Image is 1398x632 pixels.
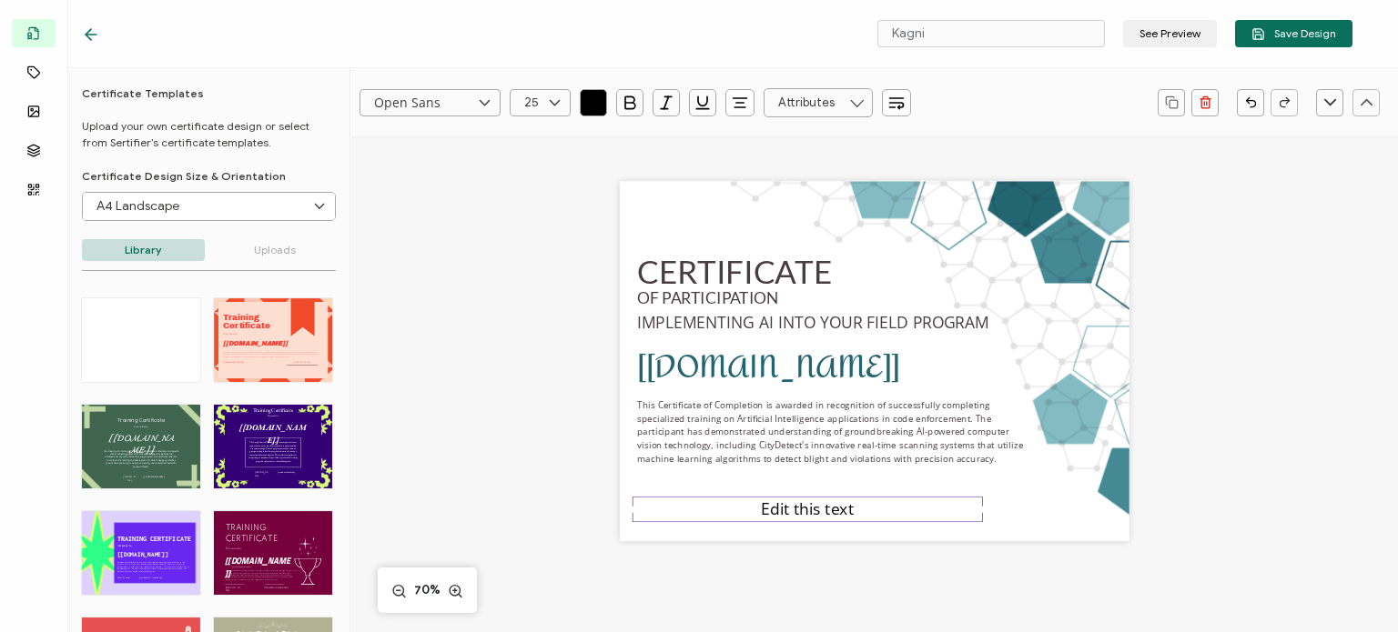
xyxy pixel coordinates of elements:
[411,581,443,599] span: 70%
[82,86,336,100] h6: Certificate Templates
[764,88,873,117] input: Attributes
[82,169,336,183] p: Certificate Design Size & Orientation
[637,398,1026,464] pre: This Certificate of Completion is awarded in recognition of successfully completing specialized t...
[637,253,832,291] pre: CERTIFICATE
[1251,27,1336,41] span: Save Design
[82,118,336,151] p: Upload your own certificate design or select from Sertifier’s certificate templates.
[1123,20,1217,47] button: See Preview
[1235,20,1352,47] button: Save Design
[214,239,337,261] p: Uploads
[637,311,988,333] span: IMPLEMENTING AI INTO YOUR FIELD PROGRAM
[82,239,205,261] p: Library
[510,89,571,116] input: Select
[637,288,778,307] pre: OF PARTICIPATION
[360,89,501,116] input: Select
[877,20,1105,47] input: Name your certificate
[761,498,854,520] pre: Edit this text
[83,193,335,220] input: Select
[1307,545,1398,632] iframe: Chat Widget
[637,336,900,399] pre: [[DOMAIN_NAME]]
